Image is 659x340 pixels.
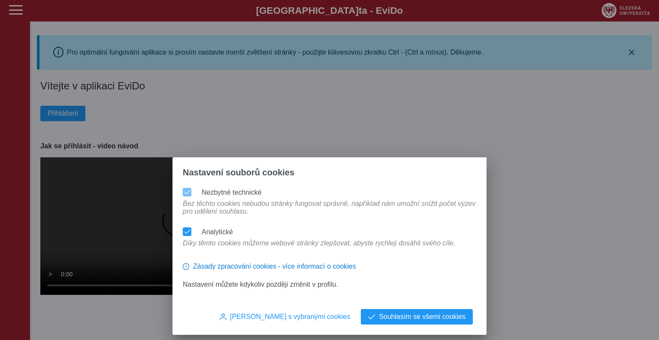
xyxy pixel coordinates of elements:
[183,266,356,273] a: Zásady zpracování cookies - více informací o cookies
[193,263,356,270] span: Zásady zpracování cookies - více informací o cookies
[183,259,356,274] button: Zásady zpracování cookies - více informací o cookies
[361,309,473,325] button: Souhlasím se všemi cookies
[202,189,262,196] label: Nezbytné technické
[379,313,466,321] span: Souhlasím se všemi cookies
[230,313,350,321] span: [PERSON_NAME] s vybranými cookies
[183,168,294,178] span: Nastavení souborů cookies
[179,239,459,256] div: Díky těmto cookies můžeme webové stránky zlepšovat, abyste rychleji dosáhli svého cíle.
[179,200,480,224] div: Bez těchto cookies nebudou stránky fungovat správně, například nám umožní snížit počet výzev pro ...
[212,309,357,325] button: [PERSON_NAME] s vybranými cookies
[183,281,476,288] p: Nastavení můžete kdykoliv později změnit v profilu.
[202,228,233,236] label: Analytické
